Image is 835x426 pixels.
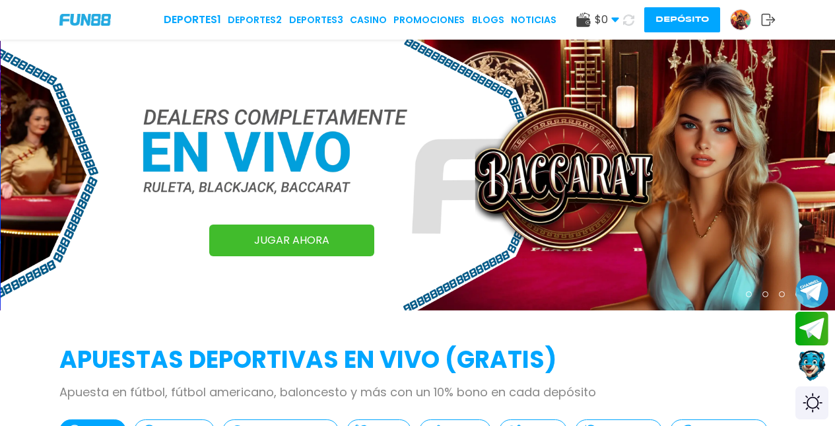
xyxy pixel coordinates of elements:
h2: APUESTAS DEPORTIVAS EN VIVO (gratis) [59,342,776,378]
a: Deportes2 [228,13,282,27]
button: Join telegram [795,312,828,346]
a: Deportes1 [164,12,221,28]
span: $ 0 [595,12,619,28]
a: BLOGS [472,13,504,27]
button: Join telegram channel [795,274,828,308]
a: Avatar [730,9,761,30]
a: Promociones [393,13,465,27]
p: Apuesta en fútbol, fútbol americano, baloncesto y más con un 10% bono en cada depósito [59,383,776,401]
div: Switch theme [795,386,828,419]
img: Avatar [731,10,751,30]
a: JUGAR AHORA [209,225,374,256]
button: Depósito [644,7,720,32]
a: CASINO [350,13,387,27]
a: Deportes3 [289,13,343,27]
img: Company Logo [59,14,111,25]
button: Contact customer service [795,349,828,383]
a: NOTICIAS [511,13,556,27]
